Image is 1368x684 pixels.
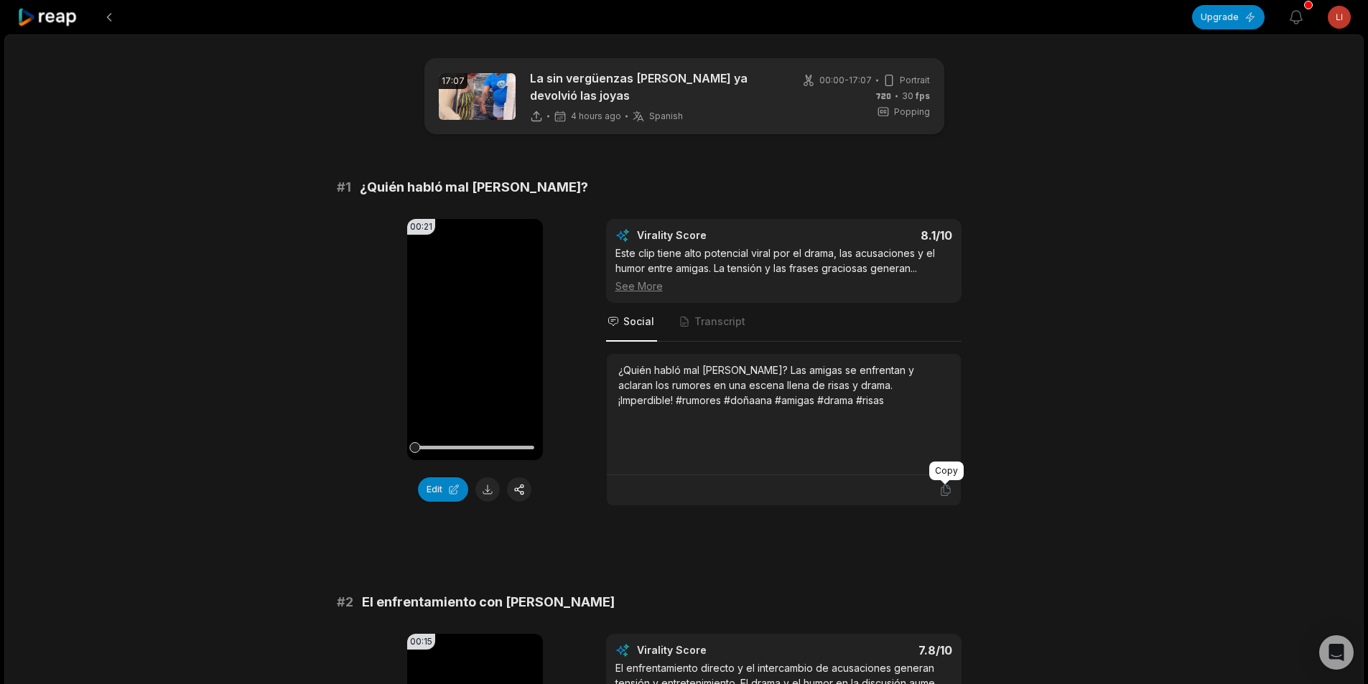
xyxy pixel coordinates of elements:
[637,228,791,243] div: Virality Score
[819,74,872,87] span: 00:00 - 17:07
[606,303,962,342] nav: Tabs
[900,74,930,87] span: Portrait
[902,90,930,103] span: 30
[916,90,930,101] span: fps
[798,643,952,657] div: 7.8 /10
[418,477,468,502] button: Edit
[360,177,588,197] span: ¿Quién habló mal [PERSON_NAME]?
[337,177,351,197] span: # 1
[407,219,543,460] video: Your browser does not support mp4 format.
[337,592,353,612] span: # 2
[798,228,952,243] div: 8.1 /10
[571,111,621,122] span: 4 hours ago
[694,314,745,329] span: Transcript
[615,245,952,294] div: Este clip tiene alto potencial viral por el drama, las acusaciones y el humor entre amigas. La te...
[1319,635,1354,670] div: Open Intercom Messenger
[530,70,778,104] p: La sin vergüenzas [PERSON_NAME] ya devolvió las joyas
[615,278,952,294] div: See More
[439,73,467,89] div: 17:07
[623,314,654,329] span: Social
[649,111,683,122] span: Spanish
[618,362,949,408] div: ¿Quién habló mal [PERSON_NAME]? Las amigas se enfrentan y aclaran los rumores en una escena llena...
[362,592,615,612] span: El enfrentamiento con [PERSON_NAME]
[894,106,930,118] span: Popping
[637,643,791,657] div: Virality Score
[1192,5,1265,29] button: Upgrade
[929,462,964,480] div: Copy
